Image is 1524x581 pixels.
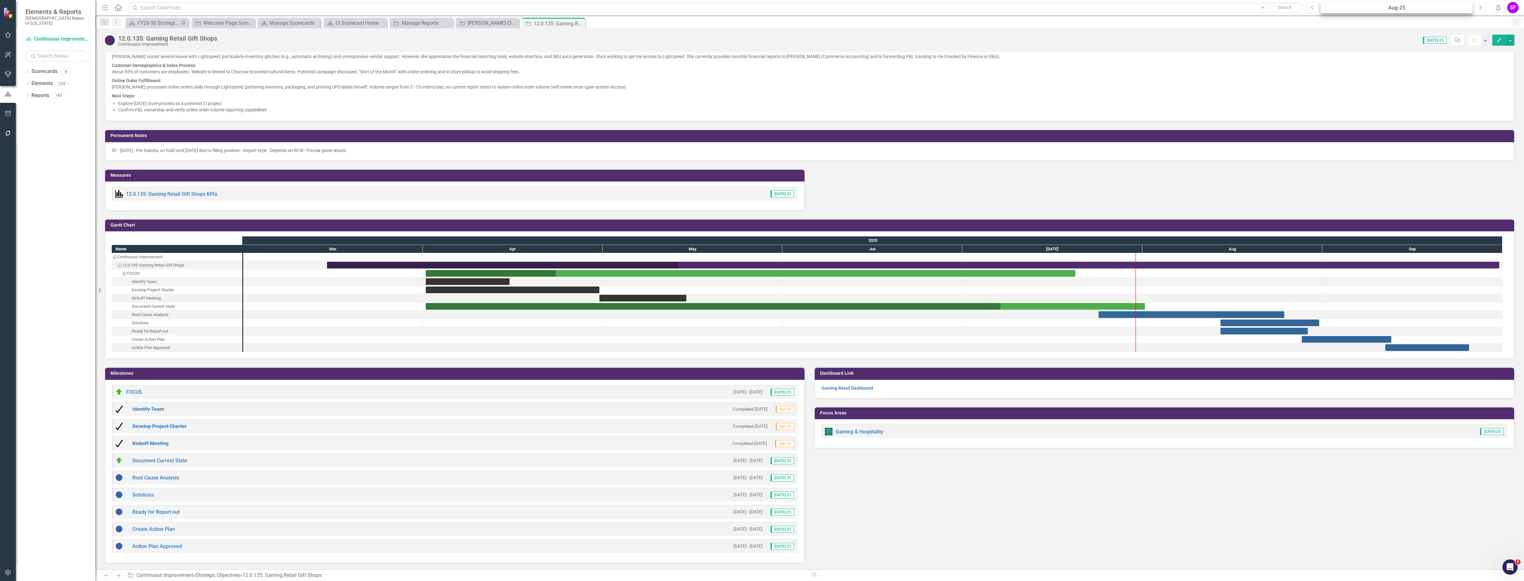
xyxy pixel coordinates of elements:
div: Task: Start date: 2025-04-30 End date: 2025-05-15 [112,294,242,302]
div: [PERSON_NAME] CI Working Report [468,19,518,27]
div: Task: Start date: 2025-04-01 End date: 2025-04-30 [426,287,599,293]
a: Create Action Plan [132,526,175,532]
h3: Measures [110,173,801,178]
button: Search [1269,3,1300,12]
p: Confirm P&L ownership and verify online order volume reporting capabilities [118,107,1507,113]
span: 5 [1515,559,1521,564]
div: Root Cause Analysis [112,311,242,319]
span: [DATE]-25 [771,509,794,516]
span: Search [1278,5,1292,10]
h3: Dashboard Link [820,371,1511,376]
img: ClearPoint Strategy [3,7,14,18]
button: Aug-25 [1320,2,1473,13]
div: Task: Start date: 2025-09-11 End date: 2025-09-25 [1385,344,1469,351]
div: Jun [782,245,962,253]
div: Jul [962,245,1142,253]
img: Not Started [115,508,123,516]
input: Search Below... [25,50,89,62]
small: Completed [DATE] [733,423,768,429]
div: Manage Reports [402,19,451,27]
a: FY26-30 Strategic Plan [127,19,179,27]
div: Kickoff Meeting [112,294,242,302]
a: Document Current State [132,458,187,464]
img: Not Started [115,542,123,550]
p: About 95% of customers are employees. Website is limited to Choctaw-branded/cultural items. Poten... [112,61,1507,76]
div: Apr [423,245,603,253]
a: CI Scorecard Home [325,19,385,27]
small: Completed [DATE] [732,440,767,446]
span: [DATE]-25 [771,457,794,464]
div: Task: Start date: 2025-08-14 End date: 2025-08-29 [112,327,242,335]
span: [DATE]-25 [771,492,794,498]
div: Aug [1142,245,1322,253]
div: 8 [61,69,71,74]
div: Develop Project Charter [132,286,174,294]
img: Not Started [115,474,123,481]
span: [DATE]-25 [1480,428,1504,435]
a: Reports [31,92,49,99]
div: Develop Project Charter [112,286,242,294]
small: [DATE] - [DATE] [733,543,763,549]
a: Continuous Improvement [25,36,89,43]
div: Action Plan Approved [132,344,170,352]
small: [DATE] - [DATE] [733,458,763,464]
small: [DATE] - [DATE] [733,526,763,532]
div: Sep [1322,245,1502,253]
small: [DEMOGRAPHIC_DATA] Nation of [US_STATE] [25,16,89,26]
div: Task: Start date: 2025-08-14 End date: 2025-08-31 [112,319,242,327]
div: Welcome Page Summary (SO Level) [204,19,253,27]
h3: Focus Areas [820,411,1511,415]
a: Ready for Report out [132,509,180,515]
div: Ready for Report out [112,327,242,335]
img: Report [825,428,832,435]
div: Continuous Improvement [117,253,163,261]
small: [DATE] - [DATE] [733,389,763,395]
div: Action Plan Approved [112,344,242,352]
div: FOCUS [127,269,140,278]
img: Performance Management [115,190,123,198]
div: CI Scorecard Home [336,19,385,27]
a: Gaming & Hospitality [836,429,883,435]
p: SF - [DATE] - Per Dakota, on hold until [DATE] due to filling position - Airport style - Depends ... [112,147,1507,154]
small: [DATE] - [DATE] [733,509,763,515]
div: Task: Start date: 2025-08-14 End date: 2025-08-29 [1220,328,1308,334]
div: Task: Start date: 2025-04-01 End date: 2025-08-01 [112,302,242,311]
a: Gaming Retail Dashboard [821,386,873,391]
div: 12.0.135: Gaming Retail Gift Shops [122,261,184,269]
div: Aug-25 [1323,4,1471,12]
img: Completed [115,422,123,430]
span: [DATE]-25 [771,526,794,533]
img: Not Started [115,491,123,498]
div: 12.0.135: Gaming Retail Gift Shops [534,20,584,28]
div: Root Cause Analysis [132,311,169,319]
img: CI In Progress [105,35,115,45]
div: Task: Start date: 2025-09-11 End date: 2025-09-25 [112,344,242,352]
img: Completed [115,439,123,447]
div: Task: Start date: 2025-08-28 End date: 2025-09-12 [112,335,242,344]
span: [DATE]-25 [771,474,794,481]
div: » » [127,572,805,579]
div: 2025 [243,236,1502,245]
span: Elements & Reports [25,8,89,16]
div: Task: Start date: 2025-04-01 End date: 2025-04-15 [112,278,242,286]
p: [PERSON_NAME] processes online orders daily through Lightspeed, gathering inventory, packaging, a... [112,76,1507,91]
p: [PERSON_NAME] voiced several issues with Lightspeed, particularly inventory glitches (e.g., autom... [112,46,1507,61]
small: [DATE] - [DATE] [733,492,763,498]
span: [DATE]-25 [1423,37,1447,44]
a: Scorecards [31,68,57,75]
div: 12.0.135: Gaming Retail Gift Shops [118,35,217,42]
img: On Target [115,457,123,464]
small: [DATE] - [DATE] [733,475,763,481]
a: Action Plan Approved [132,543,182,549]
div: Solutions [132,319,149,327]
div: Task: Start date: 2025-04-01 End date: 2025-07-20 [426,270,1075,277]
div: Identify Team [132,278,157,286]
a: Develop Project Charter [132,423,187,429]
a: Kickoff Meeting [132,440,169,446]
p: Explore [DATE] store process as a potential CI project [118,100,1507,107]
a: Manage Reports [391,19,451,27]
div: Document Current State [112,302,242,311]
div: Kickoff Meeting [132,294,161,302]
div: Document Current State [132,302,175,311]
strong: Customer Demographics & Sales Process: [112,63,196,68]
